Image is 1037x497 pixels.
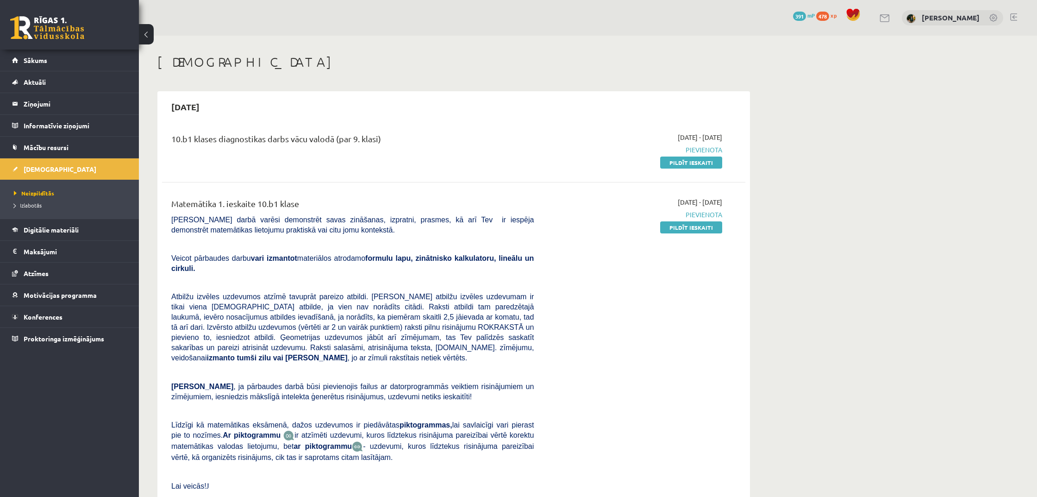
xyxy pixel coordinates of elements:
span: Veicot pārbaudes darbu materiālos atrodamo [171,254,534,272]
b: tumši zilu vai [PERSON_NAME] [237,354,347,362]
a: Rīgas 1. Tālmācības vidusskola [10,16,84,39]
div: Matemātika 1. ieskaite 10.b1 klase [171,197,534,214]
a: [DEMOGRAPHIC_DATA] [12,158,127,180]
img: Mārtiņš Balodis [906,14,916,23]
span: [PERSON_NAME] [171,383,233,390]
a: Aktuāli [12,71,127,93]
a: Mācību resursi [12,137,127,158]
span: Pievienota [548,145,722,155]
span: Mācību resursi [24,143,69,151]
b: izmanto [207,354,235,362]
span: [DEMOGRAPHIC_DATA] [24,165,96,173]
span: Atbilžu izvēles uzdevumos atzīmē tavuprāt pareizo atbildi. [PERSON_NAME] atbilžu izvēles uzdevuma... [171,293,534,362]
b: vari izmantot [251,254,297,262]
span: [PERSON_NAME] darbā varēsi demonstrēt savas zināšanas, izpratni, prasmes, kā arī Tev ir iespēja d... [171,216,534,234]
b: formulu lapu, zinātnisko kalkulatoru, lineālu un cirkuli. [171,254,534,272]
a: Digitālie materiāli [12,219,127,240]
span: Atzīmes [24,269,49,277]
legend: Informatīvie ziņojumi [24,115,127,136]
a: Proktoringa izmēģinājums [12,328,127,349]
h1: [DEMOGRAPHIC_DATA] [157,54,750,70]
span: Sākums [24,56,47,64]
a: 478 xp [816,12,841,19]
span: mP [807,12,815,19]
a: [PERSON_NAME] [922,13,980,22]
a: Pildīt ieskaiti [660,221,722,233]
span: 391 [793,12,806,21]
a: Informatīvie ziņojumi [12,115,127,136]
a: Atzīmes [12,263,127,284]
div: 10.b1 klases diagnostikas darbs vācu valodā (par 9. klasi) [171,132,534,150]
span: , ja pārbaudes darbā būsi pievienojis failus ar datorprogrammās veiktiem risinājumiem un zīmējumi... [171,383,534,401]
a: Neizpildītās [14,189,130,197]
span: xp [831,12,837,19]
span: Proktoringa izmēģinājums [24,334,104,343]
a: Pildīt ieskaiti [660,157,722,169]
span: Motivācijas programma [24,291,97,299]
b: Ar piktogrammu [223,431,281,439]
img: wKvN42sLe3LLwAAAABJRU5ErkJggg== [352,441,363,452]
span: Līdzīgi kā matemātikas eksāmenā, dažos uzdevumos ir piedāvātas lai savlaicīgi vari pierast pie to... [171,421,534,439]
span: Izlabotās [14,201,42,209]
b: ar piktogrammu [294,442,352,450]
a: Izlabotās [14,201,130,209]
h2: [DATE] [162,96,209,118]
img: JfuEzvunn4EvwAAAAASUVORK5CYII= [283,430,294,441]
b: piktogrammas, [400,421,452,429]
a: Maksājumi [12,241,127,262]
a: Ziņojumi [12,93,127,114]
span: Neizpildītās [14,189,54,197]
legend: Maksājumi [24,241,127,262]
span: Pievienota [548,210,722,220]
span: J [206,482,209,490]
a: Konferences [12,306,127,327]
span: Digitālie materiāli [24,226,79,234]
span: Lai veicās! [171,482,206,490]
span: ir atzīmēti uzdevumi, kuros līdztekus risinājuma pareizībai vērtē korektu matemātikas valodas lie... [171,431,534,450]
legend: Ziņojumi [24,93,127,114]
a: Sākums [12,50,127,71]
span: Aktuāli [24,78,46,86]
span: [DATE] - [DATE] [678,132,722,142]
span: 478 [816,12,829,21]
a: Motivācijas programma [12,284,127,306]
a: 391 mP [793,12,815,19]
span: Konferences [24,313,62,321]
span: [DATE] - [DATE] [678,197,722,207]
